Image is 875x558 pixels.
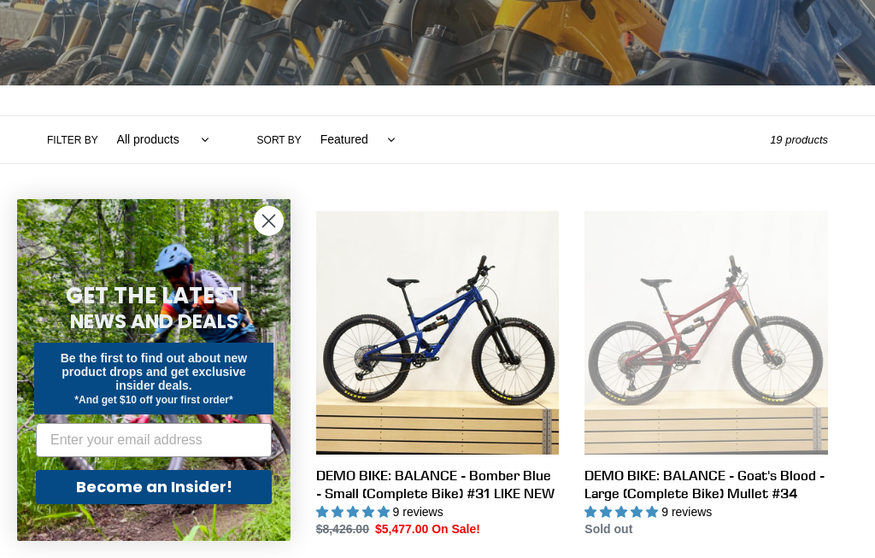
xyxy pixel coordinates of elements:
[61,351,248,392] span: Be the first to find out about new product drops and get exclusive insider deals.
[36,470,272,504] button: Become an Insider!
[254,206,284,236] button: Close dialog
[74,394,232,406] span: *And get $10 off your first order*
[770,133,828,146] span: 19 products
[66,280,242,311] span: GET THE LATEST
[47,132,98,148] label: Filter by
[36,423,272,457] input: Enter your email address
[257,132,302,148] label: Sort by
[70,308,238,335] span: NEWS AND DEALS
